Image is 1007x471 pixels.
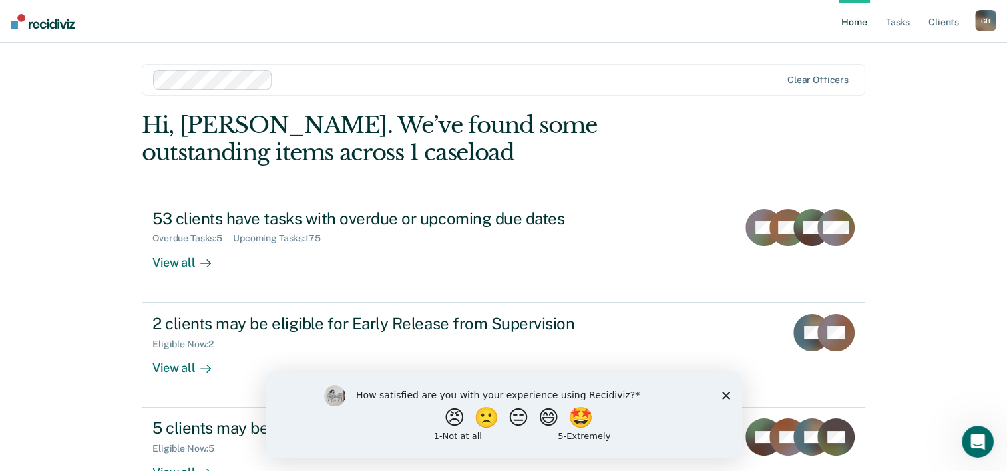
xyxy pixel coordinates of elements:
[962,426,994,458] iframe: Intercom live chat
[152,233,233,244] div: Overdue Tasks : 5
[152,418,620,438] div: 5 clients may be eligible for Annual Report Status
[787,75,849,86] div: Clear officers
[152,209,620,228] div: 53 clients have tasks with overdue or upcoming due dates
[233,233,331,244] div: Upcoming Tasks : 175
[152,314,620,333] div: 2 clients may be eligible for Early Release from Supervision
[975,10,996,31] div: G B
[152,443,225,454] div: Eligible Now : 5
[142,198,865,303] a: 53 clients have tasks with overdue or upcoming due datesOverdue Tasks:5Upcoming Tasks:175View all
[142,112,720,166] div: Hi, [PERSON_NAME]. We’ve found some outstanding items across 1 caseload
[975,10,996,31] button: GB
[142,303,865,408] a: 2 clients may be eligible for Early Release from SupervisionEligible Now:2View all
[152,244,227,270] div: View all
[152,349,227,375] div: View all
[266,372,742,458] iframe: Survey by Kim from Recidiviz
[152,339,224,350] div: Eligible Now : 2
[11,14,75,29] img: Recidiviz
